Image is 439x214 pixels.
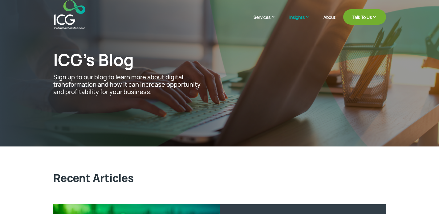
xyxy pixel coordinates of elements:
[53,73,210,96] p: Sign up to our blog to learn more about digital transformation and how it can increase opportunit...
[53,50,210,73] h1: ICG’s Blog
[254,14,282,29] a: Services
[343,9,386,25] a: Talk To Us
[289,14,316,29] a: Insights
[323,15,335,29] a: About
[53,171,386,187] h2: Recent Articles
